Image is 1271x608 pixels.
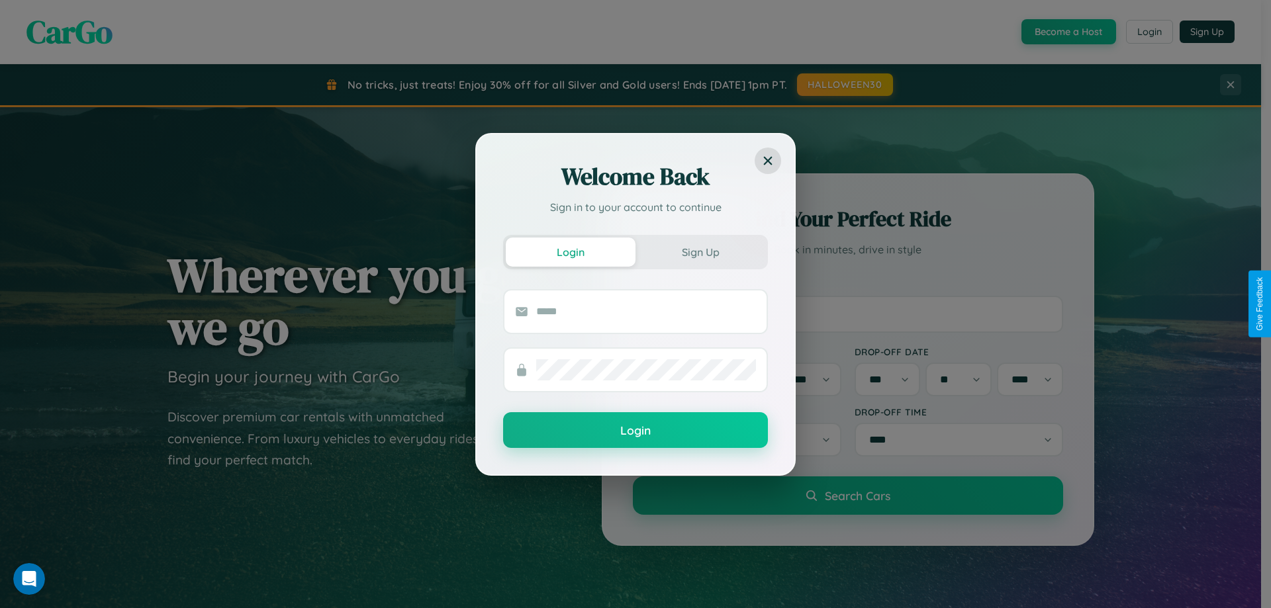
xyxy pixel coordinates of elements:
[13,563,45,595] iframe: Intercom live chat
[503,199,768,215] p: Sign in to your account to continue
[1255,277,1264,331] div: Give Feedback
[503,412,768,448] button: Login
[635,238,765,267] button: Sign Up
[503,161,768,193] h2: Welcome Back
[506,238,635,267] button: Login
